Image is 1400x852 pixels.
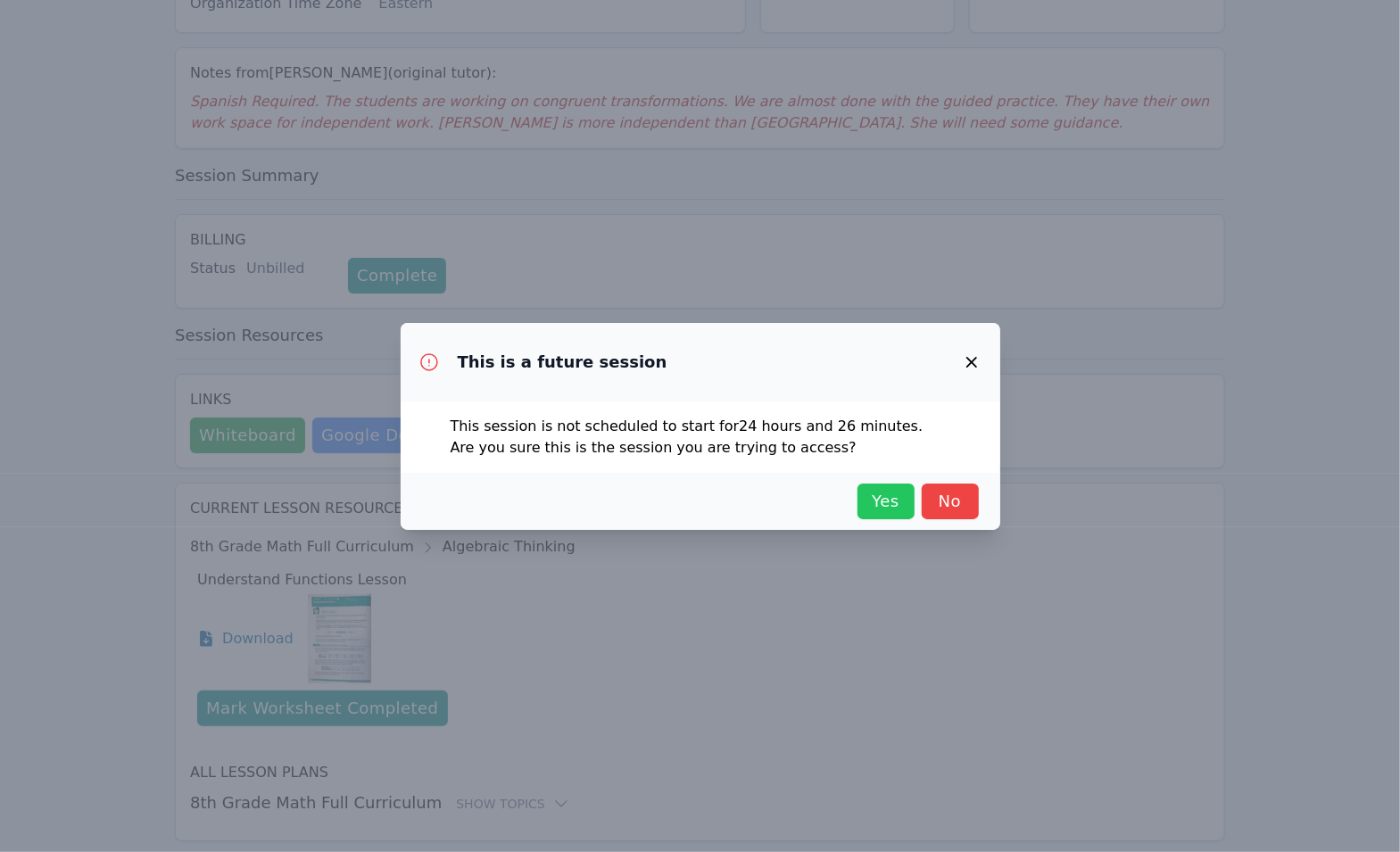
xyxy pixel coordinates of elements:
h3: This is a future session [458,352,667,373]
span: Yes [866,489,906,514]
span: No [931,489,970,514]
button: No [922,484,979,519]
button: Yes [857,484,915,519]
p: This session is not scheduled to start for 24 hours and 26 minutes . Are you sure this is the ses... [451,416,950,459]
